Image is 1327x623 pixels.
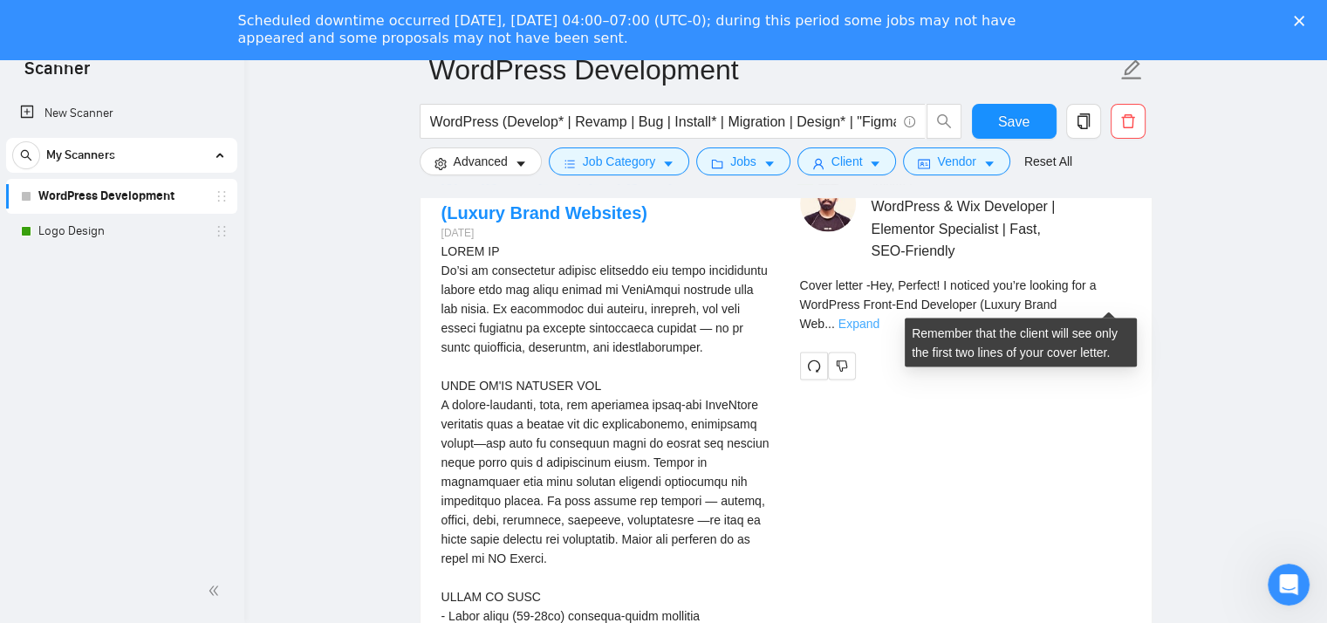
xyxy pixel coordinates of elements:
span: Client [831,152,863,171]
span: bars [564,157,576,170]
span: search [927,113,961,129]
span: Cover letter - Hey, Perfect! I noticed you’re looking for a WordPress Front-End Developer (Luxury... [800,278,1097,331]
span: idcard [918,157,930,170]
button: settingAdvancedcaret-down [420,147,542,175]
div: Scheduled downtime occurred [DATE], [DATE] 04:00–07:00 (UTC-0); during this period some jobs may ... [238,12,1062,47]
span: holder [215,189,229,203]
span: Scanner [10,56,104,92]
button: copy [1066,104,1101,139]
button: redo [800,353,828,380]
input: Scanner name... [429,48,1117,92]
span: double-left [208,582,225,599]
span: WordPress & Wix Developer | Elementor Specialist | Fast, SEO-Friendly [871,195,1078,261]
a: Expand [838,317,879,331]
span: caret-down [983,157,995,170]
span: Job Category [583,152,655,171]
span: holder [215,224,229,238]
span: caret-down [869,157,881,170]
li: My Scanners [6,138,237,249]
span: delete [1112,113,1145,129]
iframe: Intercom live chat [1268,564,1310,606]
a: New Scanner [20,96,223,131]
span: ... [824,317,835,331]
span: redo [801,359,827,373]
button: dislike [828,353,856,380]
a: WordPress Development [38,179,204,214]
button: delete [1111,104,1146,139]
span: Save [998,111,1029,133]
button: search [12,141,40,169]
li: New Scanner [6,96,237,131]
span: info-circle [904,116,915,127]
span: My Scanners [46,138,115,173]
span: caret-down [763,157,776,170]
button: userClientcaret-down [797,147,897,175]
button: folderJobscaret-down [696,147,790,175]
span: setting [434,157,447,170]
span: caret-down [662,157,674,170]
span: caret-down [515,157,527,170]
span: dislike [836,359,848,373]
a: Logo Design [38,214,204,249]
img: c1ZeloOmrOZG3ihKBmTDoVON0q1ll7nNvSd2kiAjaNmQt9vNtZWZ5zbUyE5MNj9ieG [800,176,856,232]
button: search [927,104,961,139]
span: Advanced [454,152,508,171]
button: barsJob Categorycaret-down [549,147,689,175]
button: Save [972,104,1057,139]
span: folder [711,157,723,170]
div: Close [1294,16,1311,26]
span: user [812,157,824,170]
button: idcardVendorcaret-down [903,147,1009,175]
span: copy [1067,113,1100,129]
a: Reset All [1024,152,1072,171]
span: search [13,149,39,161]
div: Remember that the client will see only the first two lines of your cover letter. [905,318,1137,367]
div: Remember that the client will see only the first two lines of your cover letter. [800,276,1131,333]
input: Search Freelance Jobs... [430,111,896,133]
span: Jobs [730,152,756,171]
div: [DATE] [441,225,772,242]
span: edit [1120,58,1143,81]
span: Vendor [937,152,975,171]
